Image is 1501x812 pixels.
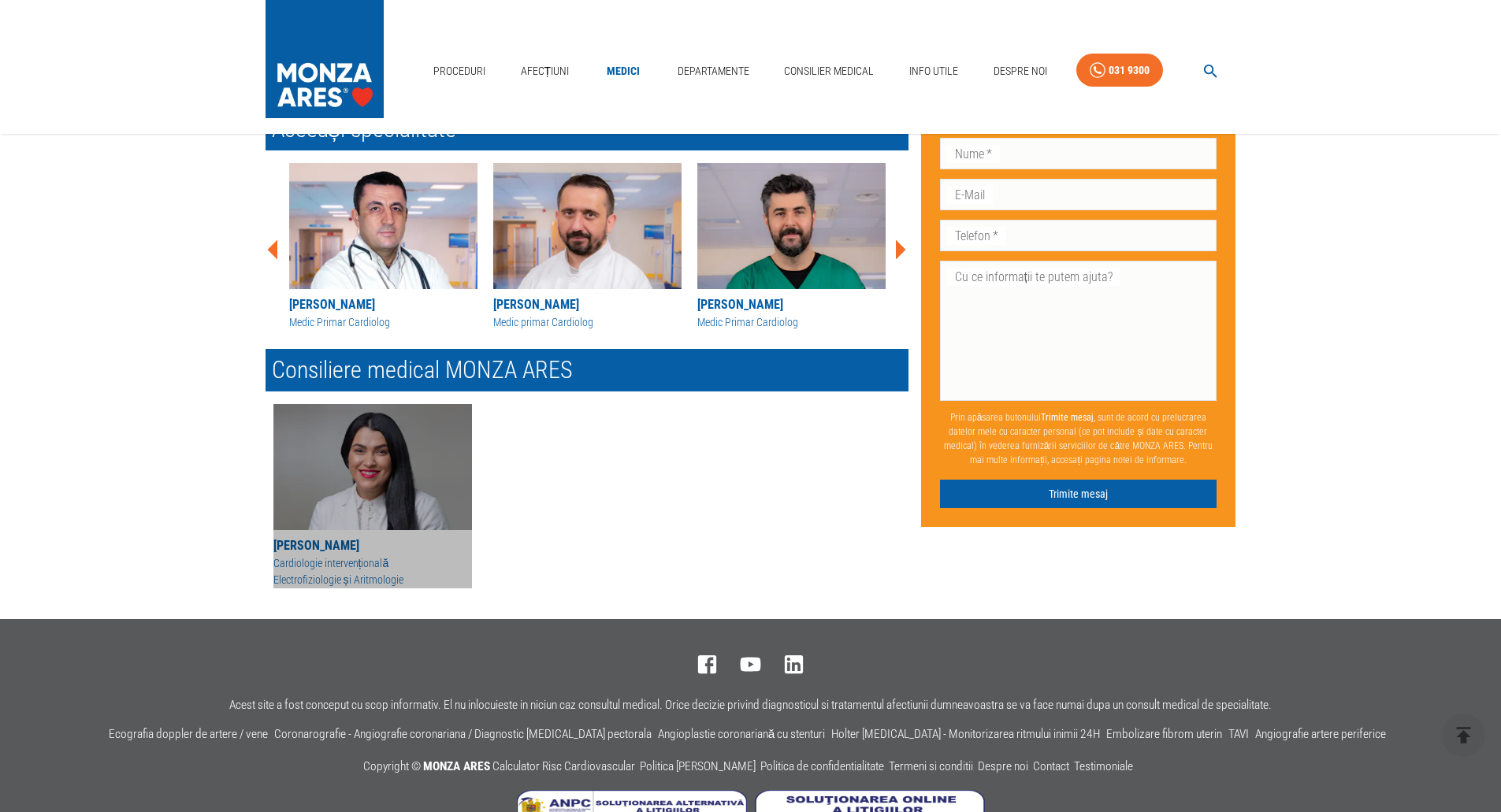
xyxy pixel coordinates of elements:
a: Despre Noi [987,55,1053,87]
div: 031 9300 [1109,61,1150,80]
button: Trimite mesaj [940,479,1217,508]
a: Embolizare fibrom uterin [1106,727,1222,741]
a: Termeni si conditii [889,759,973,773]
a: TAVI [1228,727,1249,741]
button: delete [1442,714,1485,757]
a: Testimoniale [1074,759,1133,773]
a: Medici [598,55,648,87]
a: Info Utile [903,55,964,87]
a: Calculator Risc Cardiovascular [492,759,635,773]
button: [PERSON_NAME]Cardiologie intervenționalăElectrofiziologie și Aritmologie [273,404,472,588]
a: [PERSON_NAME]Medic primar Cardiolog [493,163,682,331]
img: Roxana Giurgiu [273,404,472,530]
a: Consilier Medical [778,55,880,87]
span: MONZA ARES [423,759,490,773]
div: Medic Primar Cardiolog [289,314,477,331]
div: Medic Primar Cardiolog [697,314,886,331]
p: Cardiologie intervențională [273,555,472,572]
div: [PERSON_NAME] [493,295,682,314]
a: Angiografie artere periferice [1255,727,1386,741]
div: [PERSON_NAME] [697,295,886,314]
a: [PERSON_NAME]Medic Primar Cardiolog [289,163,477,331]
div: Medic primar Cardiolog [493,314,682,331]
p: Acest site a fost conceput cu scop informativ. El nu inlocuieste in niciun caz consultul medical.... [229,699,1272,712]
a: Departamente [671,55,756,87]
a: Angioplastie coronariană cu stenturi [658,727,826,741]
div: [PERSON_NAME] [289,295,477,314]
b: Trimite mesaj [1041,411,1094,422]
p: Prin apăsarea butonului , sunt de acord cu prelucrarea datelor mele cu caracter personal (ce pot ... [940,403,1217,473]
a: Holter [MEDICAL_DATA] - Monitorizarea ritmului inimii 24H [831,727,1100,741]
a: Ecografia doppler de artere / vene [109,727,268,741]
p: Electrofiziologie și Aritmologie [273,572,472,588]
img: Dr. Marius Andronache [289,163,477,289]
p: Copyright © [363,757,1138,777]
a: 031 9300 [1076,54,1163,87]
a: Politica de confidentialitate [760,759,884,773]
a: [PERSON_NAME]Medic Primar Cardiolog [697,163,886,331]
a: Contact [1033,759,1069,773]
a: Afecțiuni [515,55,576,87]
a: Despre noi [978,759,1028,773]
a: Politica [PERSON_NAME] [640,759,756,773]
a: Proceduri [427,55,492,87]
div: [PERSON_NAME] [273,536,472,555]
a: Coronarografie - Angiografie coronariana / Diagnostic [MEDICAL_DATA] pectorala [274,727,652,741]
h2: Consiliere medical MONZA ARES [266,349,908,391]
